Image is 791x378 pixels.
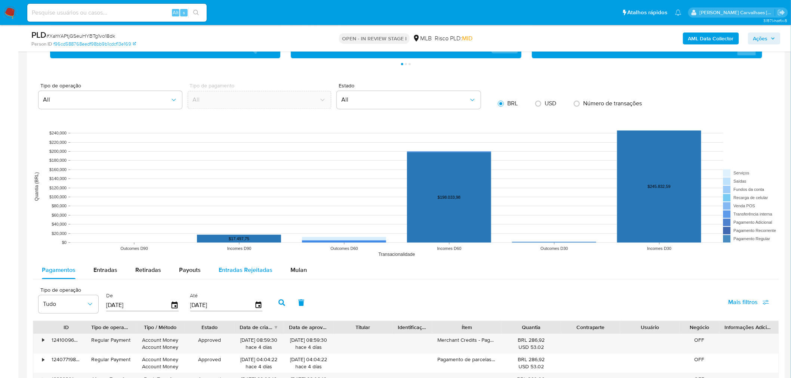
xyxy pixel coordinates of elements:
[462,34,473,43] span: MID
[763,18,787,24] span: 3.157.1-hotfix-5
[31,29,46,41] b: PLD
[628,9,668,16] span: Atalhos rápidos
[688,32,734,44] b: AML Data Collector
[173,9,179,16] span: Alt
[188,7,204,18] button: search-icon
[435,34,473,43] span: Risco PLD:
[27,8,207,18] input: Pesquise usuários ou casos...
[31,41,52,47] b: Person ID
[683,32,739,44] button: AML Data Collector
[339,33,410,44] p: OPEN - IN REVIEW STAGE I
[53,41,136,47] a: f96cd588768eedf98bb9b1cdcf13e169
[700,9,775,16] p: sara.carvalhaes@mercadopago.com.br
[675,9,681,16] a: Notificações
[753,32,768,44] span: Ações
[748,32,781,44] button: Ações
[778,9,785,16] a: Sair
[413,34,432,43] div: MLB
[183,9,185,16] span: s
[46,32,115,40] span: # XahYAPtjGSeuHYBTg1vo18dk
